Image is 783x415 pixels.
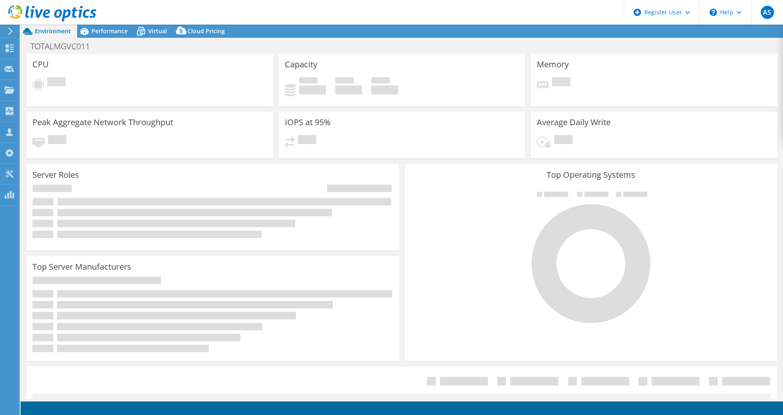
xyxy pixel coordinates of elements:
[411,170,771,179] h3: Top Operating Systems
[285,60,317,69] h3: Capacity
[32,262,131,271] h3: Top Server Manufacturers
[537,60,569,69] h3: Memory
[32,118,173,127] h3: Peak Aggregate Network Throughput
[371,85,398,94] h4: 0 GiB
[92,27,128,35] span: Performance
[27,42,103,51] h1: TOTALMGVC011
[761,6,774,19] span: AS
[710,9,717,16] svg: \n
[554,135,572,146] span: Pending
[335,77,354,85] span: Free
[335,85,362,94] h4: 0 GiB
[299,77,318,85] span: Used
[299,85,326,94] h4: 0 GiB
[48,135,66,146] span: Pending
[537,118,611,127] h3: Average Daily Write
[47,77,66,88] span: Pending
[285,118,331,127] h3: IOPS at 95%
[371,77,390,85] span: Total
[298,135,316,146] span: Pending
[32,60,49,69] h3: CPU
[148,27,167,35] span: Virtual
[32,170,79,179] h3: Server Roles
[35,27,71,35] span: Environment
[188,27,225,35] span: Cloud Pricing
[552,77,570,88] span: Pending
